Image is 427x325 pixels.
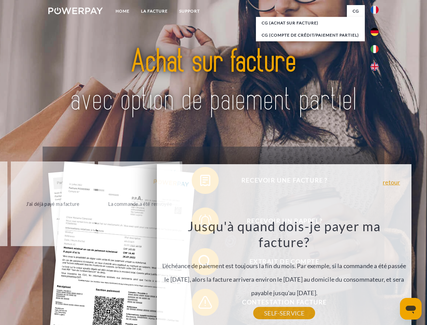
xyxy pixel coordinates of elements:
a: Support [173,5,206,17]
img: logo-powerpay-white.svg [48,7,103,14]
div: L'échéance de paiement est toujours la fin du mois. Par exemple, si la commande a été passée le [... [161,218,408,313]
img: title-powerpay_fr.svg [65,32,362,130]
a: CG [347,5,365,17]
a: CG (achat sur facture) [256,17,365,29]
iframe: Bouton de lancement de la fenêtre de messagerie [400,298,422,320]
img: de [371,28,379,36]
h3: Jusqu'à quand dois-je payer ma facture? [161,218,408,251]
a: retour [383,179,400,185]
div: La commande a été renvoyée [102,199,178,208]
img: en [371,63,379,71]
img: fr [371,6,379,14]
a: LA FACTURE [135,5,173,17]
img: it [371,45,379,53]
a: SELF-SERVICE [253,307,315,319]
div: J'ai déjà payé ma facture [15,199,91,208]
a: CG (Compte de crédit/paiement partiel) [256,29,365,41]
a: Home [110,5,135,17]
